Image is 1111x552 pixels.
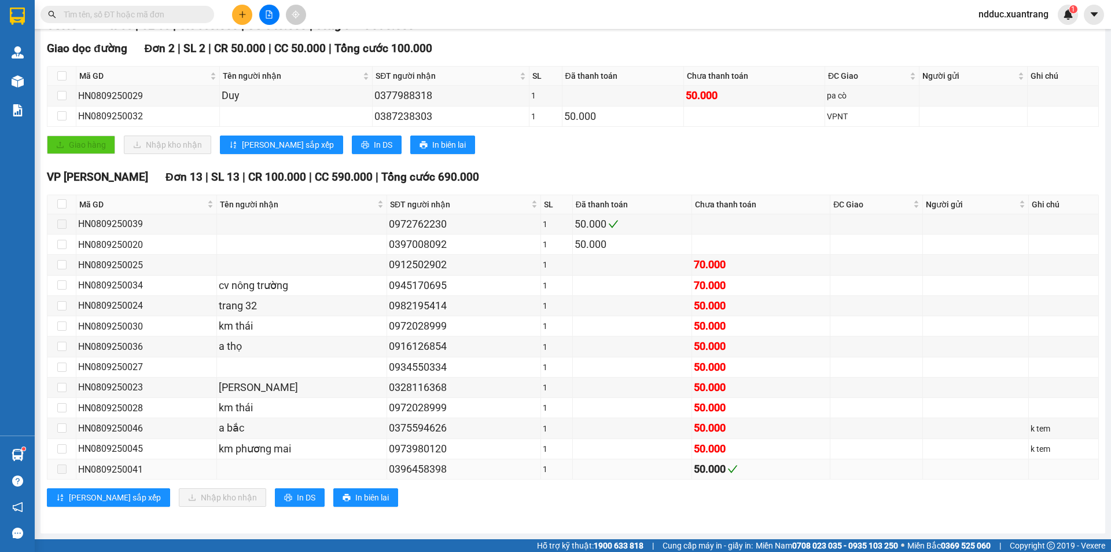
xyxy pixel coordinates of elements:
span: copyright [1047,542,1055,550]
td: HN0809250045 [76,439,217,459]
span: | [208,42,211,55]
div: 0375594626 [389,420,539,436]
td: HN0809250023 [76,378,217,398]
div: 0934550334 [389,359,539,375]
div: Duy [222,87,371,104]
span: CC 590.000 [315,170,373,184]
span: check [608,219,619,229]
div: k tem [1031,443,1096,455]
div: HN0809250041 [78,462,215,477]
td: 0375594626 [387,418,541,438]
span: [PERSON_NAME] sắp xếp [242,138,334,151]
span: caret-down [1089,9,1099,20]
img: warehouse-icon [12,46,24,59]
span: printer [284,493,292,503]
div: HN0809250024 [78,298,215,313]
span: printer [420,141,428,150]
div: 1 [543,443,571,455]
td: 0397008092 [387,235,541,255]
span: plus [238,10,247,19]
div: 1 [543,381,571,394]
div: 1 [531,110,560,123]
div: km thái [219,400,385,416]
th: Chưa thanh toán [684,67,825,86]
td: 0916126854 [387,337,541,357]
span: printer [343,493,351,503]
td: 0972762230 [387,214,541,235]
img: icon-new-feature [1063,9,1073,20]
span: SL 2 [183,42,205,55]
td: HN0809250028 [76,398,217,418]
td: 0945170695 [387,276,541,296]
div: [PERSON_NAME] [219,379,385,396]
span: Mã GD [79,70,208,82]
td: HN0809250025 [76,255,217,275]
span: | [329,42,332,55]
td: 0972028999 [387,398,541,418]
button: printerIn DS [352,136,402,154]
button: printerIn biên lai [410,136,475,154]
div: 1 [543,422,571,435]
input: Tìm tên, số ĐT hoặc mã đơn [64,8,200,21]
div: 0396458398 [389,461,539,477]
th: SL [541,195,573,214]
div: trang 32 [219,298,385,314]
span: Cung cấp máy in - giấy in: [663,539,753,552]
div: 0377988318 [374,87,527,104]
div: km phương mai [219,441,385,457]
span: | [178,42,181,55]
sup: 1 [1069,5,1077,13]
span: Tên người nhận [223,70,361,82]
span: Người gửi [922,70,1016,82]
span: printer [361,141,369,150]
div: 1 [543,238,571,251]
div: HN0809250029 [78,89,218,103]
span: In DS [374,138,392,151]
td: 0328116368 [387,378,541,398]
div: 50.000 [575,216,690,232]
div: 0916126854 [389,338,539,354]
span: Hỗ trợ kỹ thuật: [537,539,643,552]
span: Miền Bắc [907,539,991,552]
td: 0934550334 [387,357,541,378]
div: a bắc [219,420,385,436]
div: pa cò [827,89,917,102]
span: Tổng cước 100.000 [334,42,432,55]
div: 0973980120 [389,441,539,457]
div: 1 [543,361,571,374]
div: 1 [543,401,571,414]
td: a thọ [217,337,387,357]
td: hoàng long [217,378,387,398]
div: 1 [543,299,571,312]
td: 0973980120 [387,439,541,459]
td: km thái [217,316,387,337]
div: HN0809250030 [78,319,215,334]
th: Đã thanh toán [562,67,685,86]
span: SĐT người nhận [390,198,529,211]
button: sort-ascending[PERSON_NAME] sắp xếp [220,136,343,154]
div: 1 [543,258,571,271]
span: ĐC Giao [833,198,911,211]
td: 0387238303 [373,107,529,127]
div: 50.000 [694,359,828,375]
div: HN0809250020 [78,237,215,252]
span: Đơn 13 [165,170,203,184]
div: 0912502902 [389,257,539,273]
span: | [652,539,654,552]
div: k tem [1031,422,1096,435]
span: ⚪️ [901,543,904,548]
span: VP [PERSON_NAME] [47,170,148,184]
td: HN0809250046 [76,418,217,438]
div: km thái [219,318,385,334]
th: Đã thanh toán [573,195,692,214]
div: HN0809250028 [78,401,215,415]
span: Mã GD [79,198,205,211]
button: uploadGiao hàng [47,136,115,154]
div: a thọ [219,338,385,354]
img: warehouse-icon [12,449,24,461]
button: printerIn DS [275,488,325,507]
div: 1 [543,279,571,292]
span: file-add [265,10,273,19]
div: 0328116368 [389,379,539,396]
div: 70.000 [694,257,828,273]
